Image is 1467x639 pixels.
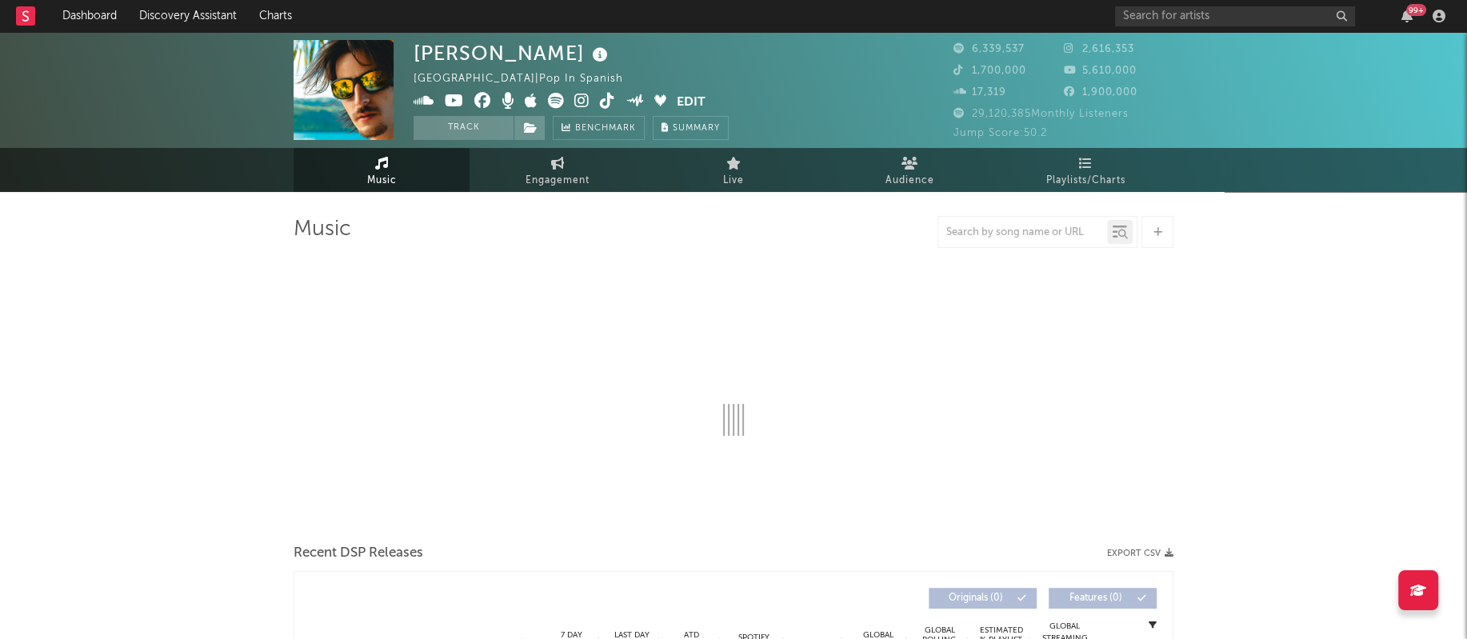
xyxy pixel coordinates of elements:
[553,116,645,140] a: Benchmark
[929,588,1037,609] button: Originals(0)
[414,116,514,140] button: Track
[885,171,934,190] span: Audience
[1115,6,1355,26] input: Search for artists
[1059,593,1133,603] span: Features ( 0 )
[1064,87,1137,98] span: 1,900,000
[575,119,636,138] span: Benchmark
[1406,4,1426,16] div: 99 +
[677,93,706,113] button: Edit
[526,171,590,190] span: Engagement
[367,171,397,190] span: Music
[723,171,744,190] span: Live
[414,40,612,66] div: [PERSON_NAME]
[953,87,1006,98] span: 17,319
[1064,44,1134,54] span: 2,616,353
[1046,171,1125,190] span: Playlists/Charts
[673,124,720,133] span: Summary
[938,226,1107,239] input: Search by song name or URL
[953,128,1047,138] span: Jump Score: 50.2
[1049,588,1157,609] button: Features(0)
[1401,10,1413,22] button: 99+
[470,148,646,192] a: Engagement
[294,544,423,563] span: Recent DSP Releases
[1064,66,1137,76] span: 5,610,000
[646,148,821,192] a: Live
[953,66,1026,76] span: 1,700,000
[1107,549,1173,558] button: Export CSV
[939,593,1013,603] span: Originals ( 0 )
[953,44,1025,54] span: 6,339,537
[953,109,1129,119] span: 29,120,385 Monthly Listeners
[997,148,1173,192] a: Playlists/Charts
[821,148,997,192] a: Audience
[414,70,642,89] div: [GEOGRAPHIC_DATA] | Pop in Spanish
[653,116,729,140] button: Summary
[294,148,470,192] a: Music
